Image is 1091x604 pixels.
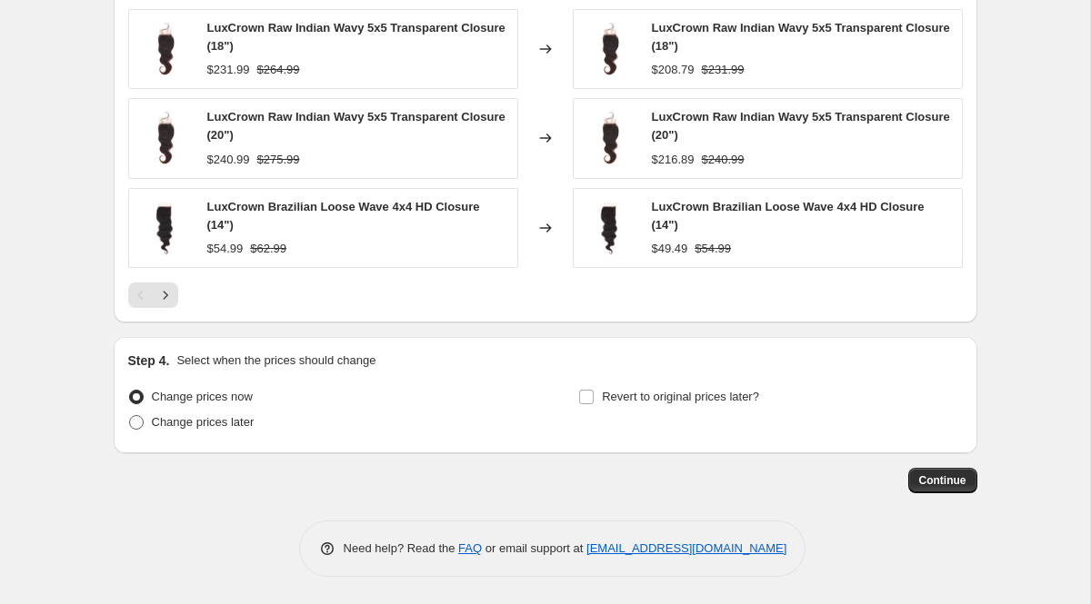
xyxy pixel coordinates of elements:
[138,22,193,76] img: indian-wavy-closure_be635924-5381-4975-b9e6-72ae446e9d20_80x.jpg
[152,415,255,429] span: Change prices later
[652,200,925,232] span: LuxCrown Brazilian Loose Wave 4x4 HD Closure (14")
[586,541,786,555] a: [EMAIL_ADDRESS][DOMAIN_NAME]
[153,282,178,308] button: Next
[652,240,688,258] div: $49.49
[138,111,193,165] img: indian-wavy-closure_be635924-5381-4975-b9e6-72ae446e9d20_80x.jpg
[695,240,731,258] strike: $54.99
[702,61,745,79] strike: $231.99
[908,468,977,493] button: Continue
[583,201,637,255] img: loose-wave-hd-lace-closure_80x.jpg
[128,282,178,308] nav: Pagination
[152,390,253,403] span: Change prices now
[602,390,759,403] span: Revert to original prices later?
[207,200,480,232] span: LuxCrown Brazilian Loose Wave 4x4 HD Closure (14")
[207,240,244,258] div: $54.99
[583,22,637,76] img: indian-wavy-closure_be635924-5381-4975-b9e6-72ae446e9d20_80x.jpg
[652,61,695,79] div: $208.79
[257,61,300,79] strike: $264.99
[176,352,375,370] p: Select when the prices should change
[344,541,459,555] span: Need help? Read the
[652,110,950,142] span: LuxCrown Raw Indian Wavy 5x5 Transparent Closure (20")
[652,151,695,169] div: $216.89
[207,61,250,79] div: $231.99
[919,473,966,488] span: Continue
[482,541,586,555] span: or email support at
[257,151,300,169] strike: $275.99
[458,541,482,555] a: FAQ
[702,151,745,169] strike: $240.99
[138,201,193,255] img: loose-wave-hd-lace-closure_80x.jpg
[583,111,637,165] img: indian-wavy-closure_be635924-5381-4975-b9e6-72ae446e9d20_80x.jpg
[207,21,505,53] span: LuxCrown Raw Indian Wavy 5x5 Transparent Closure (18")
[207,110,505,142] span: LuxCrown Raw Indian Wavy 5x5 Transparent Closure (20")
[250,240,286,258] strike: $62.99
[652,21,950,53] span: LuxCrown Raw Indian Wavy 5x5 Transparent Closure (18")
[207,151,250,169] div: $240.99
[128,352,170,370] h2: Step 4.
